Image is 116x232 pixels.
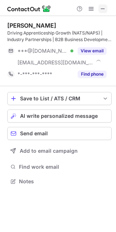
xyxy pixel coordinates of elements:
[7,4,51,13] img: ContactOut v5.3.10
[7,176,112,187] button: Notes
[7,144,112,157] button: Add to email campaign
[7,30,112,43] div: Driving Apprenticeship Growth (NATS/NAPS) | Industry Partnerships | B2B Business Development Clie...
[20,131,48,136] span: Send email
[7,127,112,140] button: Send email
[19,164,109,170] span: Find work email
[18,59,93,66] span: [EMAIL_ADDRESS][DOMAIN_NAME]
[7,162,112,172] button: Find work email
[7,92,112,105] button: save-profile-one-click
[7,109,112,123] button: AI write personalized message
[19,178,109,185] span: Notes
[78,71,107,78] button: Reveal Button
[18,48,68,54] span: ***@[DOMAIN_NAME]
[7,22,56,29] div: [PERSON_NAME]
[20,148,78,154] span: Add to email campaign
[20,113,98,119] span: AI write personalized message
[20,96,99,101] div: Save to List / ATS / CRM
[78,47,107,55] button: Reveal Button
